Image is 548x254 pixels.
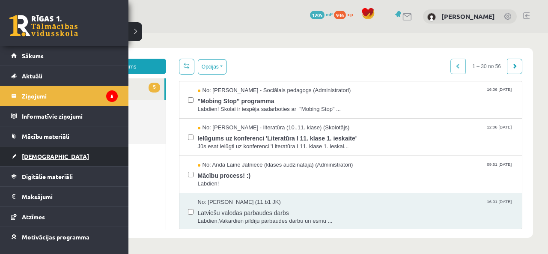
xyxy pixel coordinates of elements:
span: "Mobing Stop" programma [164,62,479,72]
a: No: [PERSON_NAME] - Sociālais pedagogs (Administratori) 16:06 [DATE] "Mobing Stop" programma Labd... [164,54,479,80]
span: Sākums [22,52,44,60]
span: Aktuāli [22,72,42,80]
a: Nosūtītie [26,67,131,89]
span: Jūs esat ielūgti uz konferenci 'Literatūra I 11. klase 1. ieskai... [164,110,479,118]
span: No: Anda Laine Jātniece (klases audzinātāja) (Administratori) [164,128,319,136]
span: Mācību materiāli [22,132,69,140]
span: 5 [114,50,125,60]
a: Rīgas 1. Tālmācības vidusskola [9,15,78,36]
span: Mācību process! :) [164,136,479,147]
span: Latviešu valodas pārbaudes darbs [164,173,479,184]
i: 5 [106,90,118,102]
span: No: [PERSON_NAME] - literatūra (10.,11. klase) (Skolotājs) [164,91,316,99]
span: Digitālie materiāli [22,173,73,180]
a: [PERSON_NAME] [441,12,495,21]
span: Ielūgums uz konferenci 'Literatūra I 11. klase 1. ieskaite' [164,99,479,110]
button: Opcijas [164,26,192,42]
a: Informatīvie ziņojumi [11,106,118,126]
a: Jauns ziņojums [26,26,132,41]
span: mP [326,11,333,18]
span: Labdien,Vakardien pildīju pārbaudes darbu un esmu ... [164,184,479,192]
a: Aktuāli [11,66,118,86]
a: Digitālie materiāli [11,167,118,186]
a: Motivācijas programma [11,227,118,247]
span: Atzīmes [22,213,45,221]
a: Dzēstie [26,89,131,111]
span: Labdien! Skolai ir iespēja sadarboties ar "Mobing Stop" ... [164,72,479,81]
span: 16:06 [DATE] [451,54,479,60]
span: No: [PERSON_NAME] (11.b1 JK) [164,165,247,173]
img: Adriana Viola Jalovecka [427,13,436,21]
a: Maksājumi [11,187,118,206]
span: 1205 [310,11,325,19]
span: 1 – 30 no 56 [432,26,473,41]
a: 5Ienākošie [26,45,130,67]
a: No: Anda Laine Jātniece (klases audzinātāja) (Administratori) 09:51 [DATE] Mācību process! :) Lab... [164,128,479,155]
legend: Informatīvie ziņojumi [22,106,118,126]
a: [DEMOGRAPHIC_DATA] [11,146,118,166]
span: Motivācijas programma [22,233,89,241]
a: Mācību materiāli [11,126,118,146]
a: No: [PERSON_NAME] - literatūra (10.,11. klase) (Skolotājs) 12:06 [DATE] Ielūgums uz konferenci 'L... [164,91,479,117]
span: [DEMOGRAPHIC_DATA] [22,152,89,160]
a: Ziņojumi5 [11,86,118,106]
span: xp [347,11,353,18]
span: 16:01 [DATE] [451,165,479,172]
a: No: [PERSON_NAME] (11.b1 JK) 16:01 [DATE] Latviešu valodas pārbaudes darbs Labdien,Vakardien pild... [164,165,479,192]
span: No: [PERSON_NAME] - Sociālais pedagogs (Administratori) [164,54,317,62]
span: 936 [334,11,346,19]
a: Atzīmes [11,207,118,227]
a: 1205 mP [310,11,333,18]
span: 09:51 [DATE] [451,128,479,134]
legend: Ziņojumi [22,86,118,106]
a: 936 xp [334,11,357,18]
span: Labdien! [164,147,479,155]
legend: Maksājumi [22,187,118,206]
a: Sākums [11,46,118,66]
span: 12:06 [DATE] [451,91,479,97]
